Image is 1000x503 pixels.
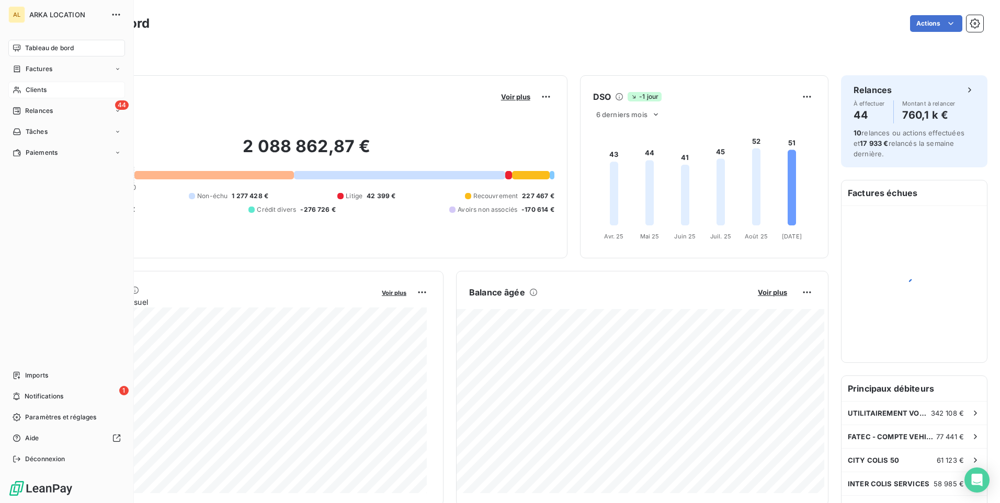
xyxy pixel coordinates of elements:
span: Voir plus [501,93,530,101]
span: 42 399 € [367,191,395,201]
span: Chiffre d'affaires mensuel [59,296,374,307]
h6: Factures échues [842,180,987,205]
span: 17 933 € [860,139,888,147]
span: CITY COLIS 50 [848,456,899,464]
span: 10 [854,129,861,137]
tspan: Juil. 25 [710,233,731,240]
tspan: Avr. 25 [604,233,623,240]
span: 342 108 € [931,409,964,417]
span: À effectuer [854,100,885,107]
span: ARKA LOCATION [29,10,105,19]
tspan: Août 25 [745,233,768,240]
tspan: Mai 25 [640,233,659,240]
tspan: [DATE] [782,233,802,240]
span: Montant à relancer [902,100,956,107]
span: Déconnexion [25,454,65,464]
span: Recouvrement [473,191,518,201]
h2: 2 088 862,87 € [59,136,554,167]
h6: Balance âgée [469,286,525,299]
span: Notifications [25,392,63,401]
h4: 44 [854,107,885,123]
span: 61 123 € [937,456,964,464]
span: 44 [115,100,129,110]
button: Voir plus [755,288,790,297]
span: 1 [119,386,129,395]
span: Avoirs non associés [458,205,517,214]
img: Logo LeanPay [8,480,73,497]
span: -170 614 € [521,205,554,214]
span: Clients [26,85,47,95]
div: Open Intercom Messenger [964,467,990,493]
span: Voir plus [758,288,787,296]
h6: Relances [854,84,892,96]
span: 58 985 € [934,479,964,488]
span: Tâches [26,127,48,136]
span: Paiements [26,148,58,157]
span: Crédit divers [257,205,296,214]
h6: Principaux débiteurs [842,376,987,401]
button: Voir plus [498,92,533,101]
span: Voir plus [382,289,406,296]
span: 227 467 € [522,191,554,201]
button: Actions [910,15,962,32]
h4: 760,1 k € [902,107,956,123]
span: relances ou actions effectuées et relancés la semaine dernière. [854,129,964,158]
h6: DSO [593,90,611,103]
span: Tableau de bord [25,43,74,53]
span: UTILITAIREMENT VOTRE SARL [848,409,931,417]
a: Aide [8,430,125,447]
span: 6 derniers mois [596,110,647,119]
span: Litige [346,191,362,201]
span: FATEC - COMPTE VEHIPOSTE [848,432,936,441]
span: Imports [25,371,48,380]
span: INTER COLIS SERVICES [848,479,929,488]
span: Non-échu [197,191,228,201]
span: Relances [25,106,53,116]
span: 1 277 428 € [232,191,268,201]
span: Paramètres et réglages [25,413,96,422]
span: -1 jour [628,92,662,101]
div: AL [8,6,25,23]
tspan: Juin 25 [674,233,696,240]
span: -276 726 € [300,205,336,214]
span: 77 441 € [936,432,964,441]
span: Factures [26,64,52,74]
span: Aide [25,433,39,443]
button: Voir plus [379,288,410,297]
